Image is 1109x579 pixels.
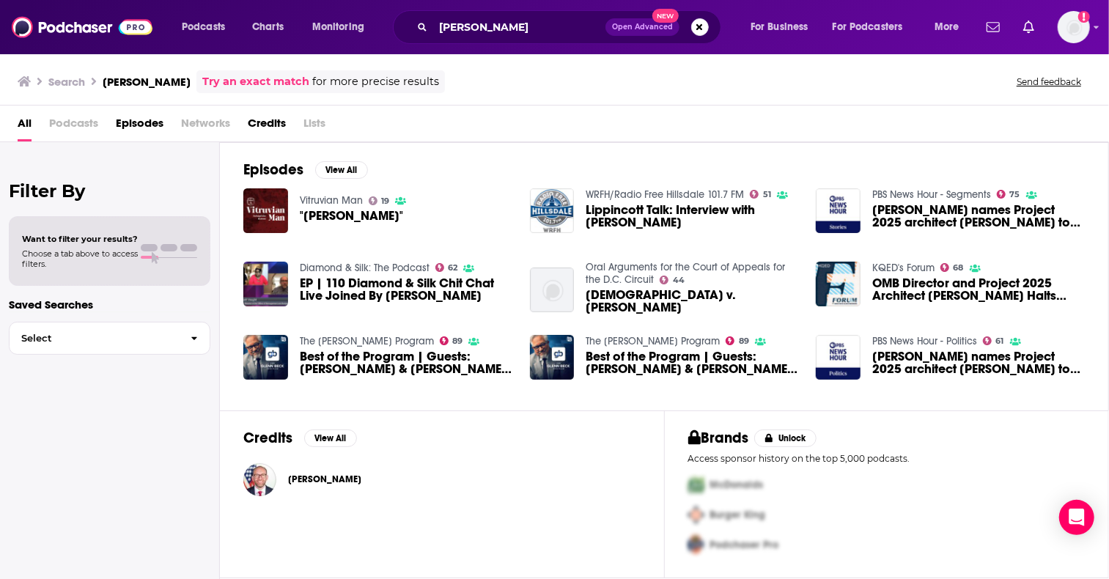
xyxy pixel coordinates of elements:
[300,350,512,375] span: Best of the Program | Guests: [PERSON_NAME] & [PERSON_NAME] | [DATE]
[816,262,861,306] img: OMB Director and Project 2025 Architect Russell Vought Halts CFPB Funding
[9,298,210,311] p: Saved Searches
[740,15,827,39] button: open menu
[302,15,383,39] button: open menu
[530,188,575,233] img: Lippincott Talk: Interview with Russell Vought
[181,111,230,141] span: Networks
[710,479,764,491] span: McDonalds
[9,180,210,202] h2: Filter By
[954,265,964,271] span: 68
[754,429,817,447] button: Unlock
[288,473,361,485] a: Russell Vought
[833,17,903,37] span: For Podcasters
[940,263,964,272] a: 68
[312,17,364,37] span: Monitoring
[586,350,798,375] span: Best of the Program | Guests: [PERSON_NAME] & [PERSON_NAME] | [DATE]
[530,335,575,380] img: Best of the Program | Guests: Russell Vought & Jamie Kilstein | 9/23/22
[243,456,641,503] button: Russell VoughtRussell Vought
[673,277,685,284] span: 44
[983,336,1004,345] a: 61
[303,111,325,141] span: Lists
[243,429,357,447] a: CreditsView All
[652,9,679,23] span: New
[300,277,512,302] span: EP | 110 Diamond & Silk Chit Chat Live Joined By [PERSON_NAME]
[872,350,1085,375] a: Trump names Project 2025 architect Russell Vought to key White House role
[435,263,458,272] a: 62
[300,210,403,222] a: "Russell Vought"
[243,188,288,233] img: "Russell Vought"
[1058,11,1090,43] span: Logged in as agoldsmithwissman
[586,335,720,347] a: The Glenn Beck Program
[243,15,292,39] a: Charts
[612,23,673,31] span: Open Advanced
[22,234,138,244] span: Want to filter your results?
[1010,191,1020,198] span: 75
[586,289,798,314] span: [DEMOGRAPHIC_DATA] v. [PERSON_NAME]
[369,196,390,205] a: 19
[586,261,785,286] a: Oral Arguments for the Court of Appeals for the D.C. Circuit
[586,204,798,229] span: Lippincott Talk: Interview with [PERSON_NAME]
[407,10,735,44] div: Search podcasts, credits, & more...
[243,463,276,496] img: Russell Vought
[682,470,710,500] img: First Pro Logo
[300,210,403,222] span: "[PERSON_NAME]"
[586,188,744,201] a: WRFH/Radio Free Hillsdale 101.7 FM
[49,111,98,141] span: Podcasts
[872,277,1085,302] a: OMB Director and Project 2025 Architect Russell Vought Halts CFPB Funding
[996,338,1004,344] span: 61
[816,335,861,380] img: Trump names Project 2025 architect Russell Vought to key White House role
[243,161,303,179] h2: Episodes
[300,262,430,274] a: Diamond & Silk: The Podcast
[381,198,389,204] span: 19
[816,188,861,233] img: Trump names Project 2025 architect Russell Vought to key White House role
[997,190,1020,199] a: 75
[18,111,32,141] a: All
[300,350,512,375] a: Best of the Program | Guests: Russell Vought & Douglas Murray | 5/9/25
[300,194,363,207] a: Vitruvian Man
[688,453,1086,464] p: Access sponsor history on the top 5,000 podcasts.
[304,429,357,447] button: View All
[243,335,288,380] img: Best of the Program | Guests: Russell Vought & Douglas Murray | 5/9/25
[710,509,766,521] span: Burger King
[103,75,191,89] h3: [PERSON_NAME]
[872,335,977,347] a: PBS News Hour - Politics
[924,15,978,39] button: open menu
[586,289,798,314] a: National Treasury Employees Union v. Russell Vought
[682,500,710,530] img: Second Pro Logo
[682,530,710,560] img: Third Pro Logo
[660,276,685,284] a: 44
[1058,11,1090,43] img: User Profile
[248,111,286,141] a: Credits
[1059,500,1094,535] div: Open Intercom Messenger
[763,191,771,198] span: 51
[823,15,924,39] button: open menu
[22,248,138,269] span: Choose a tab above to access filters.
[605,18,679,36] button: Open AdvancedNew
[452,338,463,344] span: 89
[300,335,434,347] a: The Glenn Beck Program
[440,336,463,345] a: 89
[116,111,163,141] span: Episodes
[872,204,1085,229] span: [PERSON_NAME] names Project 2025 architect [PERSON_NAME] to key White House role
[312,73,439,90] span: for more precise results
[751,17,808,37] span: For Business
[448,265,457,271] span: 62
[1017,15,1040,40] a: Show notifications dropdown
[586,350,798,375] a: Best of the Program | Guests: Russell Vought & Jamie Kilstein | 9/23/22
[530,268,575,312] a: National Treasury Employees Union v. Russell Vought
[182,17,225,37] span: Podcasts
[433,15,605,39] input: Search podcasts, credits, & more...
[243,262,288,306] img: EP | 110 Diamond & Silk Chit Chat Live Joined By Russell Vought
[981,15,1006,40] a: Show notifications dropdown
[688,429,749,447] h2: Brands
[172,15,244,39] button: open menu
[288,473,361,485] span: [PERSON_NAME]
[10,333,179,343] span: Select
[12,13,152,41] img: Podchaser - Follow, Share and Rate Podcasts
